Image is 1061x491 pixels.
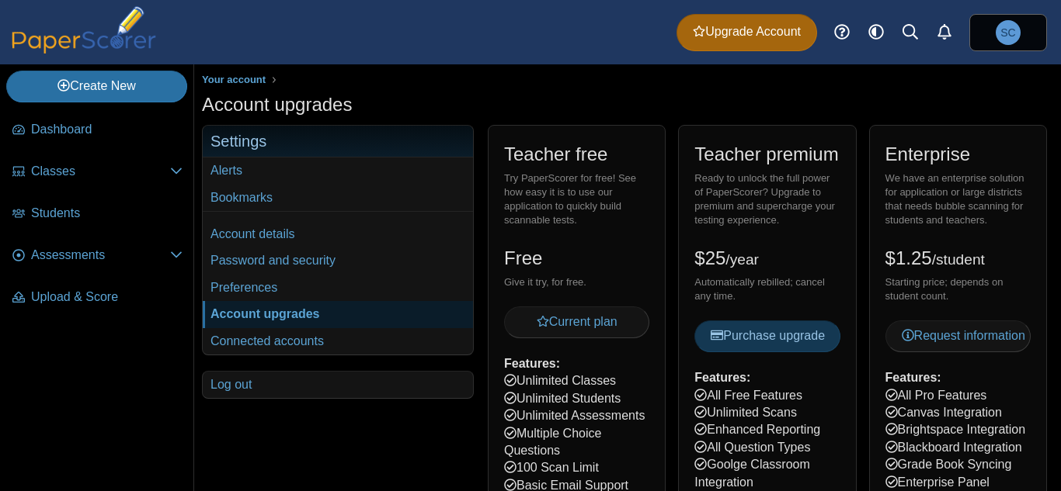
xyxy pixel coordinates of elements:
h3: Settings [203,126,473,157]
span: Upload & Score [31,289,183,306]
a: Connected accounts [203,328,473,354]
a: Password and security [203,247,473,274]
a: Upgrade Account [677,14,817,51]
b: Features: [504,357,560,370]
span: Current plan [537,315,617,328]
span: Selina Carter [996,20,1021,45]
div: Starting price; depends on student count. [885,275,1031,303]
h1: Account upgrades [202,92,352,118]
span: Request information [902,329,1025,342]
span: $25 [694,247,759,268]
span: Your account [202,74,266,85]
a: Bookmarks [203,185,473,211]
div: Give it try, for free. [504,275,649,289]
a: Request information [885,320,1031,351]
a: Classes [6,154,189,191]
a: Dashboard [6,112,189,149]
a: Preferences [203,275,473,301]
h2: Teacher free [504,141,607,168]
a: Alerts [927,16,962,50]
div: We have an enterprise solution for application or large districts that needs bubble scanning for ... [885,171,1031,228]
a: Upload & Score [6,279,189,316]
img: PaperScorer [6,6,162,54]
h2: Teacher premium [694,141,838,168]
button: Current plan [504,306,649,337]
div: Ready to unlock the full power of PaperScorer? Upgrade to premium and supercharge your testing ex... [694,171,840,228]
a: Alerts [203,157,473,184]
small: /year [725,251,759,268]
a: Log out [203,372,473,398]
a: PaperScorer [6,43,162,56]
span: Assessments [31,247,170,264]
span: Classes [31,163,170,180]
a: Account details [203,221,473,247]
b: Features: [885,371,941,384]
button: Purchase upgrade [694,320,840,351]
span: Students [31,205,183,222]
span: Upgrade Account [693,23,801,40]
div: Try PaperScorer for free! See how easy it is to use our application to quickly build scannable te... [504,171,649,228]
a: Create New [6,71,187,102]
span: Selina Carter [1000,27,1015,38]
h2: $1.25 [885,245,985,271]
a: Students [6,195,189,233]
a: Account upgrades [203,301,473,327]
small: /student [932,251,985,268]
span: Dashboard [31,121,183,138]
span: Purchase upgrade [711,329,825,342]
a: Assessments [6,237,189,275]
b: Features: [694,371,750,384]
h2: Free [504,245,542,271]
h2: Enterprise [885,141,970,168]
a: Selina Carter [969,14,1047,51]
div: Automatically rebilled; cancel any time. [694,275,840,303]
a: Your account [198,71,270,90]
